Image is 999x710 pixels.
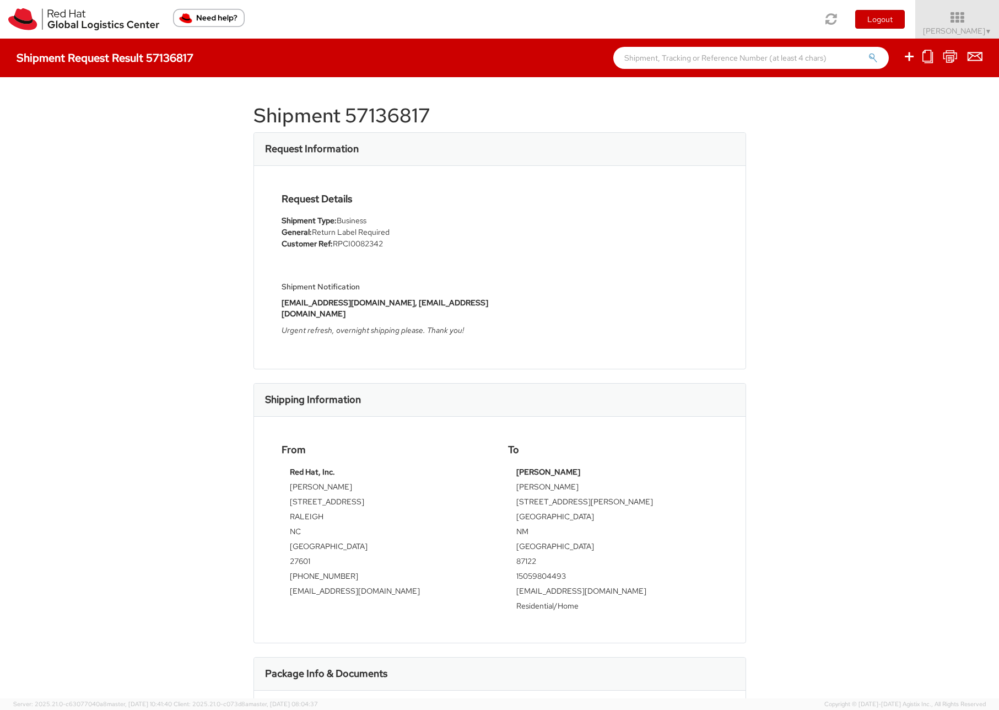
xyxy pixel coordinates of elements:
[282,238,492,250] li: RPCI0082342
[516,481,710,496] td: [PERSON_NAME]
[265,668,387,679] h3: Package Info & Documents
[290,511,483,526] td: RALEIGH
[516,541,710,556] td: [GEOGRAPHIC_DATA]
[282,444,492,455] h4: From
[290,585,483,600] td: [EMAIL_ADDRESS][DOMAIN_NAME]
[107,700,172,708] span: master, [DATE] 10:41:40
[516,496,710,511] td: [STREET_ADDRESS][PERSON_NAME]
[8,8,159,30] img: rh-logistics-00dfa346123c4ec078e1.svg
[173,9,245,27] button: Need help?
[516,571,710,585] td: 15059804493
[290,526,483,541] td: NC
[613,47,889,69] input: Shipment, Tracking or Reference Number (at least 4 chars)
[282,239,333,249] strong: Customer Ref:
[290,481,483,496] td: [PERSON_NAME]
[516,556,710,571] td: 87122
[174,700,318,708] span: Client: 2025.21.0-c073d8a
[282,227,312,237] strong: General:
[516,585,710,600] td: [EMAIL_ADDRESS][DOMAIN_NAME]
[282,215,492,227] li: Business
[282,283,492,291] h5: Shipment Notification
[249,700,318,708] span: master, [DATE] 08:04:37
[516,600,710,615] td: Residential/Home
[282,325,464,335] i: Urgent refresh, overnight shipping please. Thank you!
[282,227,492,238] li: Return Label Required
[17,52,193,64] h4: Shipment Request Result 57136817
[516,526,710,541] td: NM
[282,216,337,225] strong: Shipment Type:
[265,394,361,405] h3: Shipping Information
[282,298,488,319] strong: [EMAIL_ADDRESS][DOMAIN_NAME], [EMAIL_ADDRESS][DOMAIN_NAME]
[265,143,359,154] h3: Request Information
[290,496,483,511] td: [STREET_ADDRESS]
[290,556,483,571] td: 27601
[855,10,905,29] button: Logout
[290,467,335,477] strong: Red Hat, Inc.
[516,467,580,477] strong: [PERSON_NAME]
[282,193,492,205] h4: Request Details
[508,444,718,455] h4: To
[824,700,986,709] span: Copyright © [DATE]-[DATE] Agistix Inc., All Rights Reserved
[290,541,483,556] td: [GEOGRAPHIC_DATA]
[923,26,992,36] span: [PERSON_NAME]
[985,27,992,36] span: ▼
[290,571,483,585] td: [PHONE_NUMBER]
[516,511,710,526] td: [GEOGRAPHIC_DATA]
[253,105,746,127] h1: Shipment 57136817
[13,700,172,708] span: Server: 2025.21.0-c63077040a8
